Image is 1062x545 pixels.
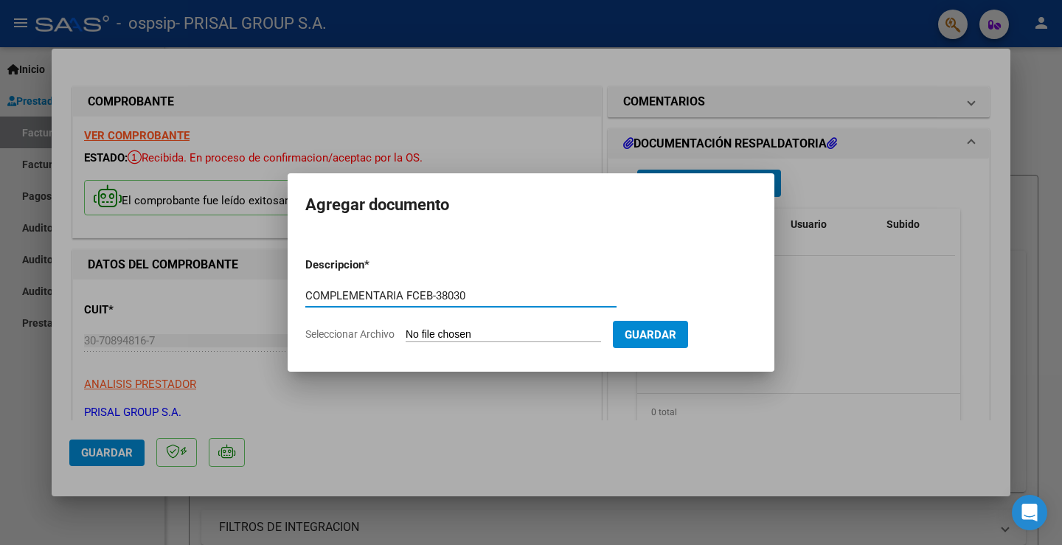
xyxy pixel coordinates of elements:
span: Seleccionar Archivo [305,328,395,340]
div: Open Intercom Messenger [1012,495,1047,530]
p: Descripcion [305,257,441,274]
button: Guardar [613,321,688,348]
h2: Agregar documento [305,191,757,219]
span: Guardar [625,328,676,341]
